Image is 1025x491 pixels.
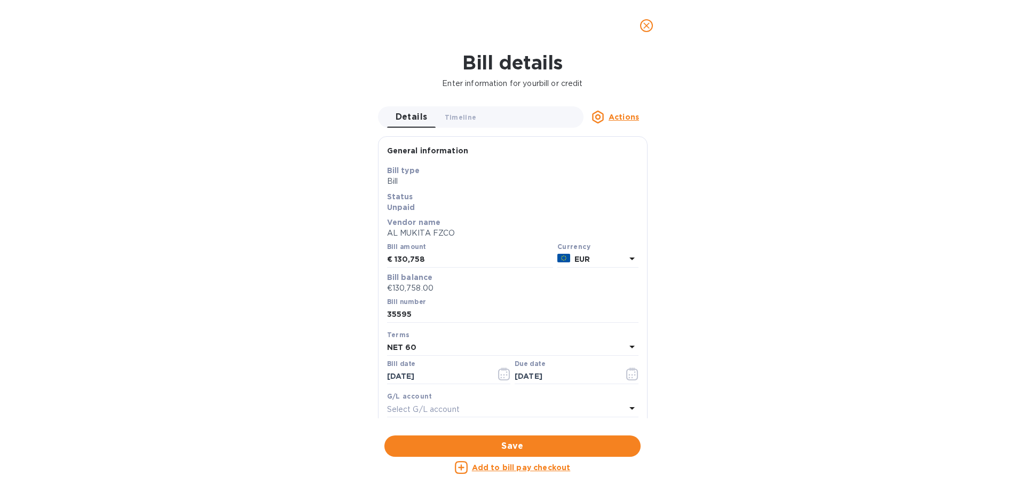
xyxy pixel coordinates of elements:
h1: Bill details [9,51,1016,74]
u: Actions [609,113,639,121]
p: Unpaid [387,202,638,213]
b: Bill type [387,166,420,175]
input: Enter bill number [387,307,638,323]
u: Add to bill pay checkout [472,463,571,472]
label: Due date [515,361,545,367]
b: Status [387,192,413,201]
b: Terms [387,331,410,339]
b: NET 60 [387,343,417,352]
input: Select date [387,369,488,385]
label: Bill number [387,299,425,305]
b: General information [387,146,469,155]
span: Timeline [445,112,477,123]
b: EUR [574,255,590,263]
b: Vendor name [387,218,441,227]
iframe: Chat Widget [786,61,1025,491]
b: Bill balance [387,273,433,282]
span: Save [393,440,632,453]
span: Details [396,110,428,124]
input: € Enter bill amount [395,252,553,268]
button: Save [384,435,641,457]
p: Bill [387,176,638,187]
label: Bill amount [387,244,425,251]
p: Select G/L account [387,404,460,415]
label: Bill date [387,361,415,367]
button: close [634,13,659,38]
p: AL MUKITA FZCO [387,228,638,239]
input: Due date [515,369,616,385]
div: € [387,252,395,268]
p: €130,758.00 [387,283,638,294]
b: G/L account [387,392,432,400]
b: Currency [557,243,590,251]
p: Enter information for your bill or credit [9,78,1016,89]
